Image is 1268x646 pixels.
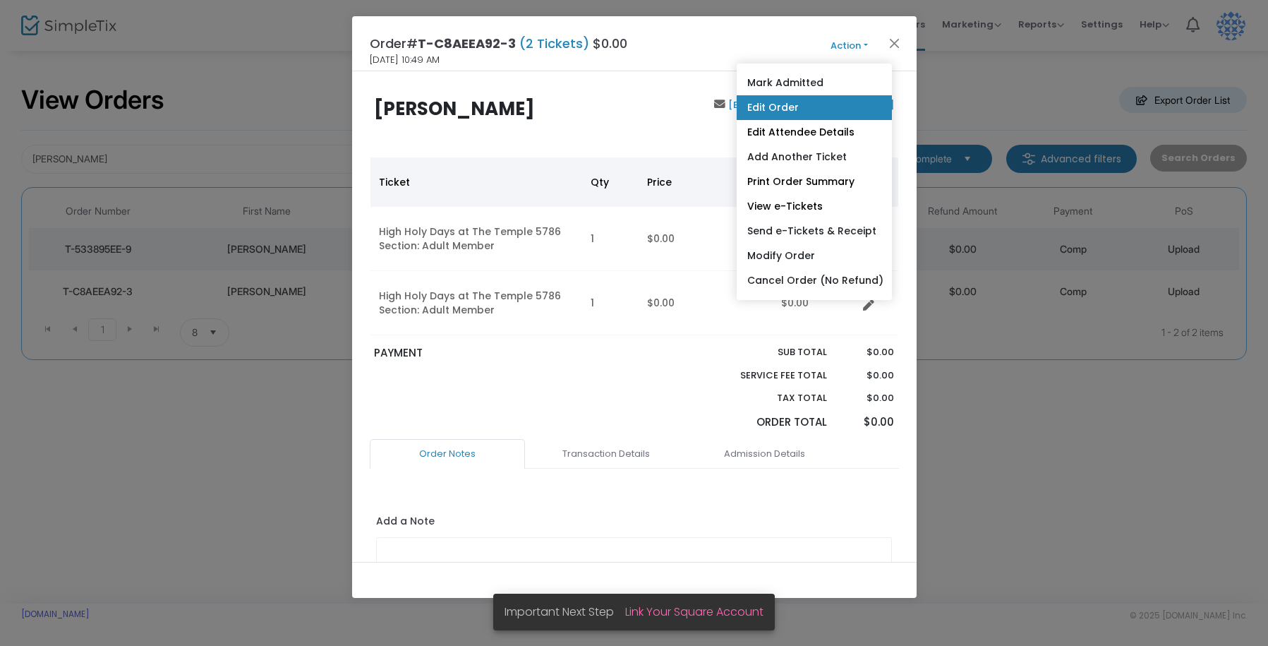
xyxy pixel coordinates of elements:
a: Admission Details [687,439,843,469]
a: Mark Admitted [737,71,892,95]
a: Order Notes [370,439,525,469]
span: [DATE] 10:49 AM [370,53,440,67]
p: $0.00 [841,345,894,359]
b: [PERSON_NAME] [374,96,535,121]
th: Ticket [370,157,582,207]
button: Close [885,34,903,52]
a: Transaction Details [529,439,684,469]
p: $0.00 [841,369,894,383]
span: Important Next Step [505,604,625,620]
a: [EMAIL_ADDRESS][DOMAIN_NAME] [725,98,894,112]
th: Qty [582,157,639,207]
p: PAYMENT [374,345,627,361]
h4: Order# $0.00 [370,34,627,53]
a: View e-Tickets [737,194,892,219]
td: 1 [582,271,639,335]
td: 1 [582,207,639,271]
a: Edit Order [737,95,892,120]
td: $0.00 [639,271,773,335]
a: Link Your Square Account [625,604,763,620]
p: Service Fee Total [708,369,828,383]
p: Tax Total [708,391,828,405]
td: $0.00 [639,207,773,271]
label: Add a Note [376,514,435,532]
a: Cancel Order (No Refund) [737,268,892,293]
button: Action [807,38,892,54]
th: Price [639,157,773,207]
div: Data table [370,157,898,335]
td: High Holy Days at The Temple 5786 Section: Adult Member [370,271,582,335]
p: Order Total [708,414,828,431]
a: Edit Attendee Details [737,120,892,145]
td: High Holy Days at The Temple 5786 Section: Adult Member [370,207,582,271]
p: Sub total [708,345,828,359]
td: $0.00 [773,271,857,335]
p: $0.00 [841,414,894,431]
a: Add Another Ticket [737,145,892,169]
span: (2 Tickets) [516,35,593,52]
span: T-C8AEEA92-3 [418,35,516,52]
p: $0.00 [841,391,894,405]
a: Modify Order [737,244,892,268]
a: Send e-Tickets & Receipt [737,219,892,244]
a: Print Order Summary [737,169,892,194]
